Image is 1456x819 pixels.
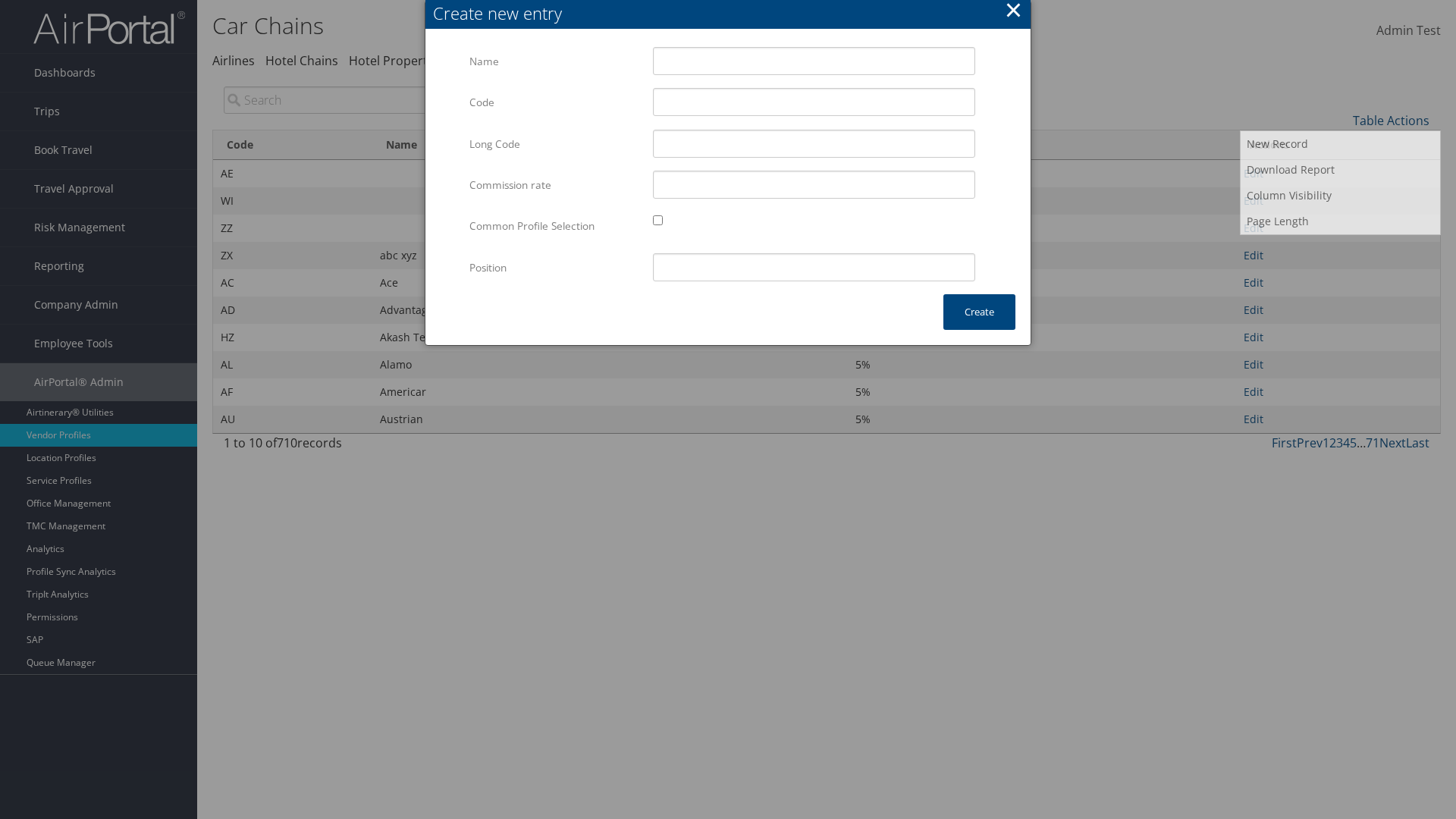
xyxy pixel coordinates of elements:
a: Column Visibility [1241,183,1440,209]
label: Long Code [469,130,642,158]
button: Create [943,294,1015,330]
label: Common Profile Selection [469,212,642,240]
div: Create new entry [433,2,1031,25]
a: Page Length [1241,209,1440,234]
a: New Record [1241,131,1440,157]
label: Position [469,253,642,282]
label: Name [469,47,642,76]
label: Code [469,88,642,117]
label: Commission rate [469,171,642,199]
a: Download Report [1241,157,1440,183]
